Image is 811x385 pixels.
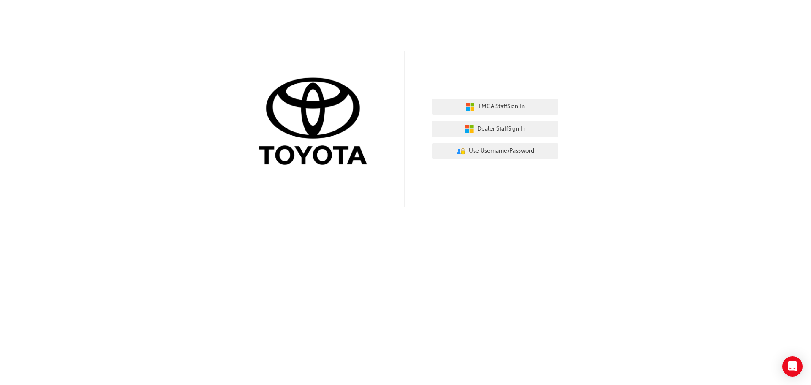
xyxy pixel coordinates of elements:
span: TMCA Staff Sign In [478,102,525,112]
button: Dealer StaffSign In [432,121,558,137]
img: Trak [253,76,379,169]
button: TMCA StaffSign In [432,99,558,115]
span: Use Username/Password [469,146,534,156]
span: Dealer Staff Sign In [477,124,525,134]
div: Open Intercom Messenger [782,356,803,377]
button: Use Username/Password [432,143,558,159]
